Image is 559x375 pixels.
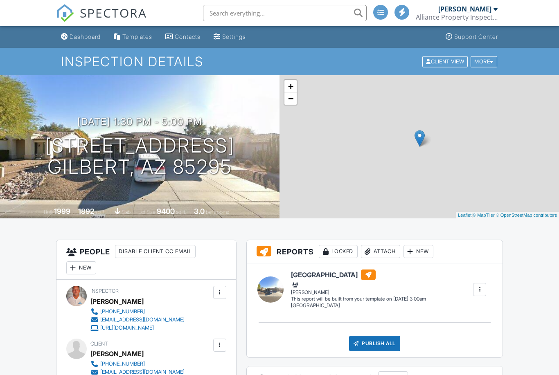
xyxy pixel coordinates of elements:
a: [URL][DOMAIN_NAME] [90,324,185,332]
a: SPECTORA [56,11,147,28]
a: Zoom in [284,80,297,92]
span: Built [44,209,53,215]
div: Locked [319,245,358,258]
div: [PERSON_NAME] [90,295,144,308]
a: [PHONE_NUMBER] [90,360,185,368]
span: sq.ft. [176,209,186,215]
div: Templates [122,33,152,40]
div: New [66,261,96,274]
img: The Best Home Inspection Software - Spectora [56,4,74,22]
div: [URL][DOMAIN_NAME] [100,325,154,331]
a: [PHONE_NUMBER] [90,308,185,316]
div: Dashboard [70,33,101,40]
div: This report will be built from your template on [DATE] 3:00am [291,296,426,302]
span: bathrooms [206,209,229,215]
h3: People [56,240,236,280]
div: Contacts [175,33,201,40]
a: Zoom out [284,92,297,105]
div: 1892 [78,207,94,216]
div: [PERSON_NAME] [291,281,426,296]
span: Lot Size [138,209,156,215]
h3: Reports [247,240,503,263]
div: [GEOGRAPHIC_DATA] [291,302,426,309]
div: Disable Client CC Email [115,245,196,258]
span: Client [90,341,108,347]
a: Dashboard [58,29,104,45]
div: 3.0 [194,207,205,216]
a: © OpenStreetMap contributors [496,213,557,218]
a: Leaflet [458,213,471,218]
div: [EMAIL_ADDRESS][DOMAIN_NAME] [100,317,185,323]
h1: Inspection Details [61,54,498,69]
a: [EMAIL_ADDRESS][DOMAIN_NAME] [90,316,185,324]
div: [PERSON_NAME] [438,5,491,13]
div: 1999 [54,207,70,216]
div: Client View [422,56,468,67]
div: | [456,212,559,219]
div: Support Center [454,33,498,40]
a: Templates [110,29,156,45]
div: [PERSON_NAME] [90,348,144,360]
span: Inspector [90,288,119,294]
span: slab [122,209,131,215]
h1: [STREET_ADDRESS] Gilbert, AZ 85295 [45,135,234,178]
h6: [GEOGRAPHIC_DATA] [291,269,426,280]
a: Settings [210,29,249,45]
a: Support Center [442,29,501,45]
div: [PHONE_NUMBER] [100,361,145,367]
div: 9400 [157,207,175,216]
div: New [403,245,433,258]
div: Alliance Property Inspections [416,13,498,21]
span: sq. ft. [95,209,107,215]
input: Search everything... [203,5,367,21]
div: Attach [361,245,400,258]
div: Publish All [349,336,400,351]
span: SPECTORA [80,4,147,21]
div: Settings [222,33,246,40]
a: Contacts [162,29,204,45]
a: © MapTiler [473,213,495,218]
div: [PHONE_NUMBER] [100,308,145,315]
a: Client View [422,58,470,64]
div: More [471,56,497,67]
h3: [DATE] 1:30 pm - 5:00 pm [77,116,202,127]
